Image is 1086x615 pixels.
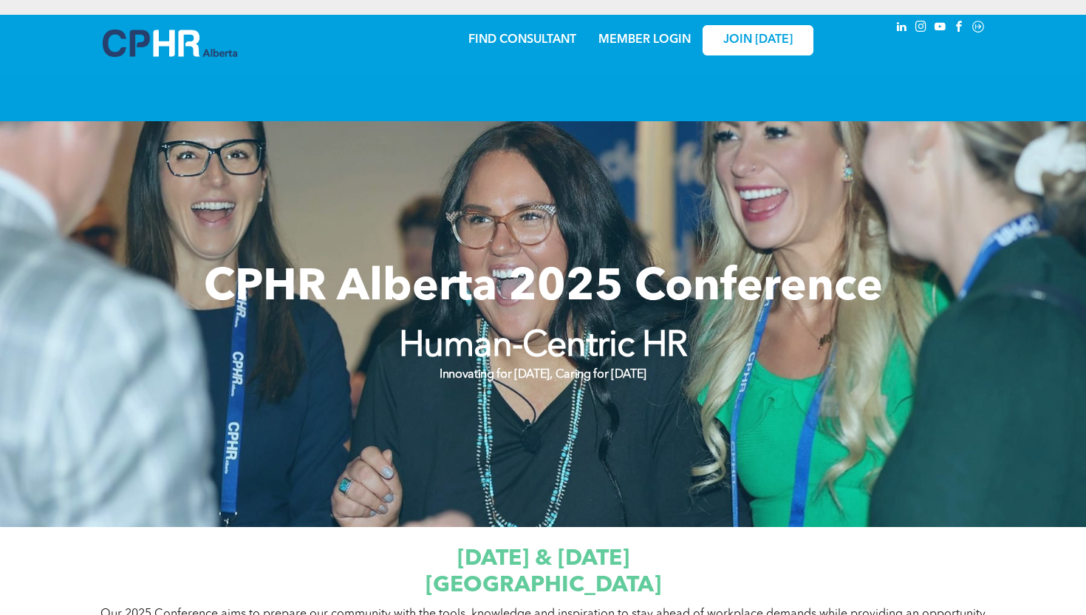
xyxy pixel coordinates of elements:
[457,548,629,570] span: [DATE] & [DATE]
[598,34,691,46] a: MEMBER LOGIN
[970,18,986,38] a: Social network
[204,266,883,310] span: CPHR Alberta 2025 Conference
[440,369,646,381] strong: Innovating for [DATE], Caring for [DATE]
[399,329,687,364] strong: Human-Centric HR
[703,25,813,55] a: JOIN [DATE]
[426,574,661,597] span: [GEOGRAPHIC_DATA]
[468,34,576,46] a: FIND CONSULTANT
[723,33,793,47] span: JOIN [DATE]
[932,18,948,38] a: youtube
[103,30,237,57] img: A blue and white logo for cp alberta
[893,18,909,38] a: linkedin
[951,18,967,38] a: facebook
[912,18,929,38] a: instagram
